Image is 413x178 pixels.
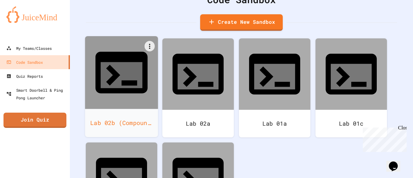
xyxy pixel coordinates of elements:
[360,125,407,152] iframe: chat widget
[6,72,43,80] div: Quiz Reports
[200,14,283,31] a: Create New Sandbox
[6,58,43,66] div: Code Sandbox
[85,109,158,137] div: Lab 02b (Compound Interest)
[239,38,310,137] a: Lab 01a
[3,113,66,128] a: Join Quiz
[239,110,310,137] div: Lab 01a
[3,3,44,40] div: Chat with us now!Close
[162,38,234,137] a: Lab 02a
[6,6,64,23] img: logo-orange.svg
[315,110,387,137] div: Lab 01c
[6,86,67,102] div: Smart Doorbell & Ping Pong Launcher
[386,153,407,172] iframe: chat widget
[85,36,158,137] a: Lab 02b (Compound Interest)
[6,44,52,52] div: My Teams/Classes
[315,38,387,137] a: Lab 01c
[162,110,234,137] div: Lab 02a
